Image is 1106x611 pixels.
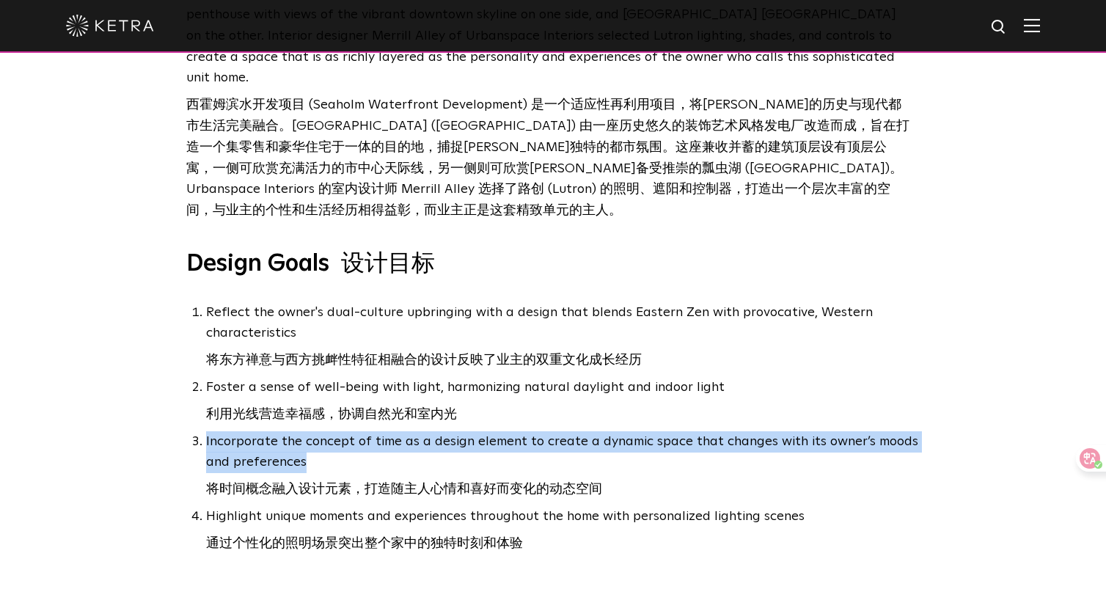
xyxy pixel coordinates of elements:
[1024,18,1040,32] img: Hamburger%20Nav.svg
[341,252,435,276] font: 设计目标
[990,18,1008,37] img: search icon
[206,377,920,431] li: Foster a sense of well-being with light, harmonizing natural daylight and indoor light
[206,506,920,560] li: Highlight unique moments and experiences throughout the home with personalized lighting scenes
[206,483,602,496] font: 将时间概念融入设计元素，打造随主人心情和喜好而变化的动态空间
[206,354,642,367] font: 将东方禅意与西方挑衅性特征相融合的设计反映了业主的双重文化成长经历
[206,408,457,421] font: 利用光线营造幸福感，协调自然光和室内光
[66,15,154,37] img: ketra-logo-2019-white
[206,431,920,506] li: Incorporate the concept of time as a design element to create a dynamic space that changes with i...
[206,302,920,377] li: Reflect the owner's dual-culture upbringing with a design that blends Eastern Zen with provocativ...
[186,249,920,280] h3: Design Goals
[186,98,909,217] font: 西霍姆滨水开发项目 (Seaholm Waterfront Development) 是一个适应性再利用项目，将[PERSON_NAME]的历史与现代都市生活完美融合。[GEOGRAPHIC_D...
[206,537,523,550] font: 通过个性化的照明场景突出整个家中的独特时刻和体验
